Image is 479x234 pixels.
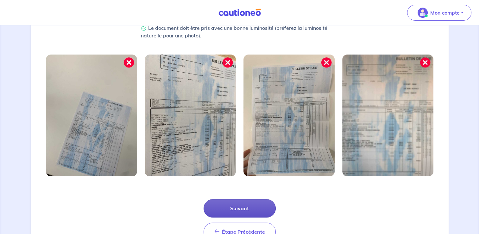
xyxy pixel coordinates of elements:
[141,26,147,31] img: Check
[145,55,236,176] img: Image mal cadrée 2
[430,9,460,16] p: Mon compte
[407,5,471,21] button: illu_account_valid_menu.svgMon compte
[342,55,433,176] img: Image mal cadrée 4
[243,55,335,176] img: Image mal cadrée 3
[418,8,428,18] img: illu_account_valid_menu.svg
[46,55,137,176] img: Image mal cadrée 1
[204,199,276,218] button: Suivant
[216,9,263,16] img: Cautioneo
